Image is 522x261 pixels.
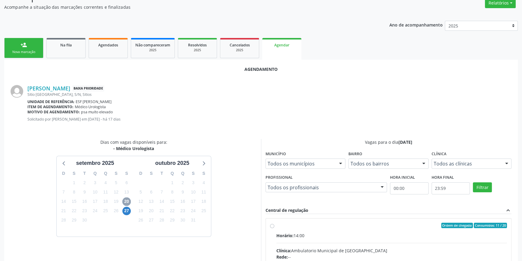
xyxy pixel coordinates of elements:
div: person_add [20,42,27,48]
span: quinta-feira, 30 de outubro de 2025 [178,216,187,225]
div: Agendamento [11,66,511,72]
span: terça-feira, 9 de setembro de 2025 [80,188,89,196]
span: segunda-feira, 20 de outubro de 2025 [147,207,156,215]
span: sexta-feira, 5 de setembro de 2025 [112,178,120,187]
span: quarta-feira, 29 de outubro de 2025 [168,216,176,225]
div: Sitio [GEOGRAPHIC_DATA], S/N, Sitios [27,92,511,97]
span: quarta-feira, 3 de setembro de 2025 [91,178,99,187]
div: 2025 [225,48,255,52]
p: Ano de acompanhamento [389,21,443,28]
span: Agendados [98,42,118,48]
span: Cancelados [230,42,250,48]
span: sexta-feira, 12 de setembro de 2025 [112,188,120,196]
div: 2025 [135,48,170,52]
span: quinta-feira, 9 de outubro de 2025 [178,188,187,196]
span: Horário: [276,233,294,238]
div: S [188,169,199,178]
div: Nova marcação [9,50,39,54]
a: [PERSON_NAME] [27,85,70,92]
div: Vagas para o dia [266,139,511,145]
div: Q [178,169,188,178]
span: segunda-feira, 6 de outubro de 2025 [147,188,156,196]
span: sábado, 27 de setembro de 2025 [122,207,131,215]
span: quinta-feira, 23 de outubro de 2025 [178,207,187,215]
label: Bairro [348,149,362,159]
div: 14:00 [276,232,507,239]
div: outubro 2025 [153,159,192,167]
span: psa muito elevado [81,109,113,115]
span: sexta-feira, 3 de outubro de 2025 [189,178,197,187]
span: sábado, 25 de outubro de 2025 [200,207,208,215]
div: S [69,169,79,178]
div: Q [90,169,100,178]
span: sábado, 11 de outubro de 2025 [200,188,208,196]
span: segunda-feira, 22 de setembro de 2025 [70,207,78,215]
div: Q [100,169,111,178]
span: quarta-feira, 22 de outubro de 2025 [168,207,176,215]
span: quarta-feira, 8 de outubro de 2025 [168,188,176,196]
span: Agendar [274,42,289,48]
span: terça-feira, 23 de setembro de 2025 [80,207,89,215]
span: sábado, 20 de setembro de 2025 [122,197,131,206]
div: -- [276,254,507,260]
span: segunda-feira, 15 de setembro de 2025 [70,197,78,206]
span: Todos as clínicas [434,161,499,167]
i: expand_less [505,207,511,214]
span: terça-feira, 14 de outubro de 2025 [158,197,166,206]
span: segunda-feira, 27 de outubro de 2025 [147,216,156,225]
span: quarta-feira, 10 de setembro de 2025 [91,188,99,196]
span: Não compareceram [135,42,170,48]
span: Todos os bairros [351,161,416,167]
label: Profissional [266,173,293,182]
span: terça-feira, 21 de outubro de 2025 [158,207,166,215]
div: Q [167,169,178,178]
label: Clínica [432,149,446,159]
div: T [156,169,167,178]
span: quinta-feira, 18 de setembro de 2025 [101,197,110,206]
span: segunda-feira, 1 de setembro de 2025 [70,178,78,187]
span: terça-feira, 28 de outubro de 2025 [158,216,166,225]
span: Consumidos: 11 / 20 [474,223,507,228]
span: terça-feira, 16 de setembro de 2025 [80,197,89,206]
div: D [136,169,146,178]
span: ESF [PERSON_NAME] [76,99,112,104]
span: Na fila [60,42,72,48]
span: Todos os municípios [268,161,333,167]
span: domingo, 7 de setembro de 2025 [59,188,68,196]
label: Hora inicial [390,173,415,182]
span: domingo, 14 de setembro de 2025 [59,197,68,206]
span: sábado, 4 de outubro de 2025 [200,178,208,187]
div: S [121,169,132,178]
span: sexta-feira, 26 de setembro de 2025 [112,207,120,215]
label: Município [266,149,286,159]
span: quarta-feira, 17 de setembro de 2025 [91,197,99,206]
span: Todos os profissionais [268,184,375,190]
span: domingo, 28 de setembro de 2025 [59,216,68,225]
span: domingo, 12 de outubro de 2025 [137,197,145,206]
div: Central de regulação [266,207,308,214]
span: domingo, 19 de outubro de 2025 [137,207,145,215]
b: Item de agendamento: [27,104,74,109]
span: quarta-feira, 1 de outubro de 2025 [168,178,176,187]
input: Selecione o horário [390,182,429,194]
span: quinta-feira, 16 de outubro de 2025 [178,197,187,206]
div: - Médico Urologista [100,145,167,152]
span: terça-feira, 7 de outubro de 2025 [158,188,166,196]
input: Selecione o horário [432,182,470,194]
img: img [11,85,23,98]
div: 2025 [182,48,212,52]
span: [DATE] [398,139,412,145]
span: Ordem de chegada [441,223,473,228]
label: Hora final [432,173,454,182]
span: domingo, 5 de outubro de 2025 [137,188,145,196]
b: Motivo de agendamento: [27,109,80,115]
p: Solicitado por [PERSON_NAME] em [DATE] - há 17 dias [27,117,511,122]
span: Clínica: [276,248,291,253]
span: Baixa Prioridade [72,85,104,92]
span: quinta-feira, 4 de setembro de 2025 [101,178,110,187]
span: quarta-feira, 24 de setembro de 2025 [91,207,99,215]
b: Unidade de referência: [27,99,74,104]
span: sexta-feira, 17 de outubro de 2025 [189,197,197,206]
div: D [58,169,69,178]
span: quinta-feira, 2 de outubro de 2025 [178,178,187,187]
